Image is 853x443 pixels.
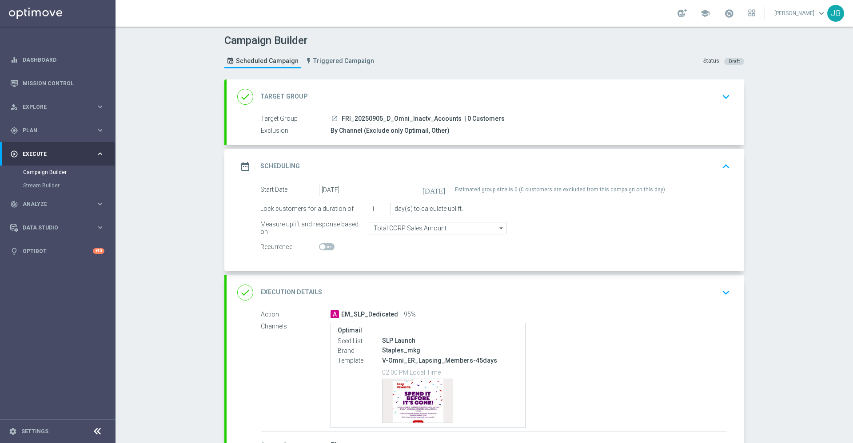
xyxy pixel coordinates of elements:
input: Total CORP Sales Amount [369,222,506,234]
span: | 0 Customers [464,115,505,123]
h2: Target Group [260,92,308,101]
div: Dashboard [10,48,104,71]
button: Mission Control [10,80,105,87]
div: Start Date [260,184,319,196]
div: Stream Builder [23,179,115,192]
div: Analyze [10,200,96,208]
label: Optimail [338,327,518,334]
div: By Channel (Exclude only Optimail, Other) [331,126,727,135]
span: Execute [23,151,96,157]
a: Scheduled Campaign [224,54,301,68]
button: Data Studio keyboard_arrow_right [10,224,105,231]
i: date_range [237,158,253,174]
a: Campaign Builder [23,169,92,176]
span: 95% [404,311,416,319]
a: Triggered Campaign [303,54,376,68]
div: Recurrence [260,241,319,253]
label: Action [261,311,331,319]
i: gps_fixed [10,127,18,134]
button: lightbulb Optibot +10 [10,248,105,255]
div: JB [827,5,844,22]
i: keyboard_arrow_right [96,150,104,158]
span: school [700,8,710,18]
label: Target Group [261,115,331,123]
button: person_search Explore keyboard_arrow_right [10,103,105,111]
i: keyboard_arrow_up [719,160,733,173]
i: keyboard_arrow_right [96,126,104,134]
i: play_circle_outline [10,150,18,158]
colored-tag: Draft [724,57,744,64]
span: Plan [23,128,96,133]
div: Measure uplift and response based on [260,222,364,234]
span: Analyze [23,202,96,207]
span: Data Studio [23,225,96,230]
span: Explore [23,104,96,110]
i: keyboard_arrow_right [96,200,104,208]
div: Explore [10,103,96,111]
button: keyboard_arrow_down [718,88,733,105]
a: [PERSON_NAME]keyboard_arrow_down [773,7,827,20]
span: Scheduled Campaign [236,57,299,65]
label: Brand [338,347,382,355]
span: Draft [729,59,740,64]
div: Status: [703,57,721,65]
i: keyboard_arrow_right [96,223,104,232]
i: keyboard_arrow_down [719,286,733,299]
h2: Execution Details [260,288,322,297]
div: done Target Group keyboard_arrow_down [237,88,733,105]
i: person_search [10,103,18,111]
div: Mission Control [10,71,104,95]
span: keyboard_arrow_down [817,8,826,18]
span: A [331,310,339,318]
div: done Execution Details keyboard_arrow_down [237,284,733,301]
i: keyboard_arrow_down [719,90,733,103]
label: Exclusion [261,127,331,135]
h2: Scheduling [260,162,300,170]
div: Lock customers for a duration of [260,203,364,215]
div: date_range Scheduling keyboard_arrow_up [237,158,733,175]
button: keyboard_arrow_up [718,158,733,175]
button: play_circle_outline Execute keyboard_arrow_right [10,150,105,158]
a: Settings [21,429,48,434]
i: [DATE] [423,184,449,194]
i: lightbulb [10,247,18,255]
i: done [237,89,253,105]
a: Dashboard [23,48,104,71]
div: Staples_mkg [382,346,518,355]
button: equalizer Dashboard [10,56,105,63]
i: keyboard_arrow_right [96,103,104,111]
div: Execute [10,150,96,158]
span: EM_SLP_Dedicated [341,311,398,319]
i: launch [331,115,338,122]
div: +10 [93,248,104,254]
label: Channels [261,323,331,331]
button: gps_fixed Plan keyboard_arrow_right [10,127,105,134]
div: Optibot [10,239,104,263]
a: Optibot [23,239,93,263]
i: arrow_drop_down [497,222,506,234]
label: Template [338,356,382,364]
i: track_changes [10,200,18,208]
button: keyboard_arrow_down [718,284,733,301]
div: Plan [10,127,96,134]
p: 02:00 PM Local Time [382,368,518,376]
i: done [237,285,253,301]
div: SLP Launch [382,336,518,345]
div: day(s) to calculate uplift. [391,205,463,213]
h1: Campaign Builder [224,34,379,47]
button: track_changes Analyze keyboard_arrow_right [10,201,105,208]
span: FRI_20250905_D_Omni_Inactv_Accounts [342,115,462,123]
i: settings [9,427,17,435]
i: equalizer [10,56,18,64]
label: Seed List [338,337,382,345]
div: Data Studio [10,224,96,232]
a: Mission Control [23,71,104,95]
